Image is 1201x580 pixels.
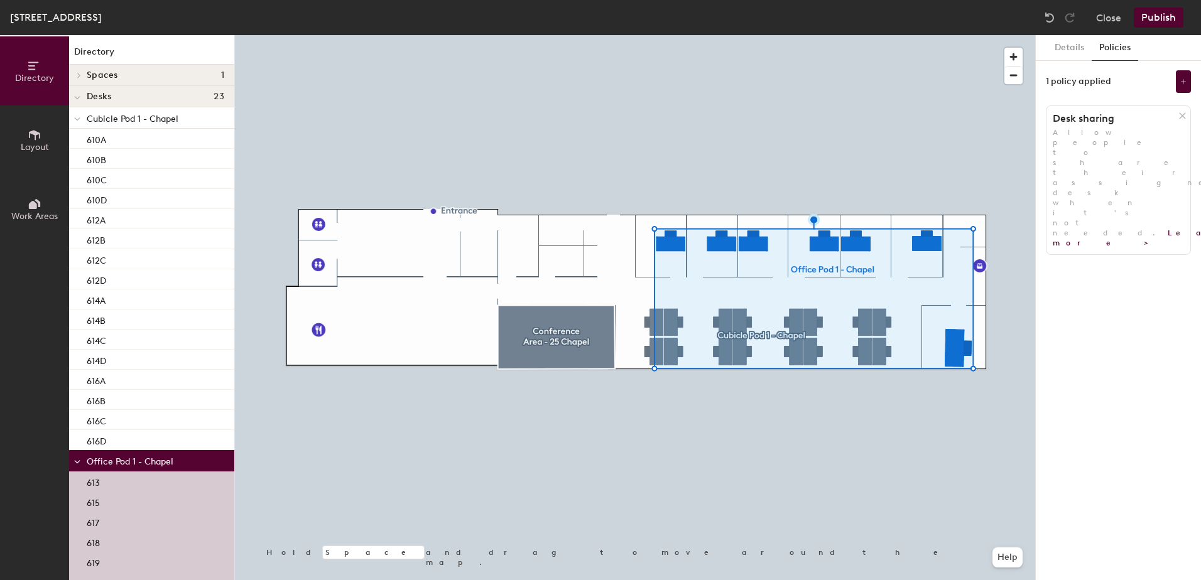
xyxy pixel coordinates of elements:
p: 612D [87,272,106,286]
button: Close [1096,8,1121,28]
span: 23 [214,92,224,102]
button: Policies [1092,35,1138,61]
button: Help [992,547,1023,567]
p: 610D [87,191,107,206]
p: 614B [87,312,106,326]
p: 614D [87,352,106,367]
span: Layout [21,142,49,153]
p: 616C [87,412,106,427]
div: 1 policy applied [1046,77,1111,87]
p: 616A [87,372,106,387]
p: 612C [87,252,106,266]
p: 614C [87,332,106,346]
p: 610C [87,171,107,186]
p: 616D [87,432,106,447]
p: 617 [87,514,99,529]
img: Undo [1043,11,1056,24]
button: Publish [1134,8,1183,28]
p: 615 [87,494,100,508]
p: 614A [87,292,106,306]
span: Work Areas [11,211,58,222]
p: 616B [87,392,106,407]
div: [STREET_ADDRESS] [10,9,102,25]
span: Directory [15,73,54,83]
img: Redo [1063,11,1076,24]
button: Details [1047,35,1092,61]
p: 618 [87,534,100,549]
span: Cubicle Pod 1 - Chapel [87,114,178,124]
p: 612B [87,232,106,246]
p: 610A [87,131,106,146]
h1: Desk sharing [1046,112,1179,125]
h1: Directory [69,45,234,65]
span: Desks [87,92,111,102]
p: 619 [87,554,100,569]
span: Office Pod 1 - Chapel [87,456,173,467]
p: 610B [87,151,106,166]
span: Spaces [87,70,118,80]
span: 1 [221,70,224,80]
p: 612A [87,212,106,226]
p: 613 [87,474,100,488]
